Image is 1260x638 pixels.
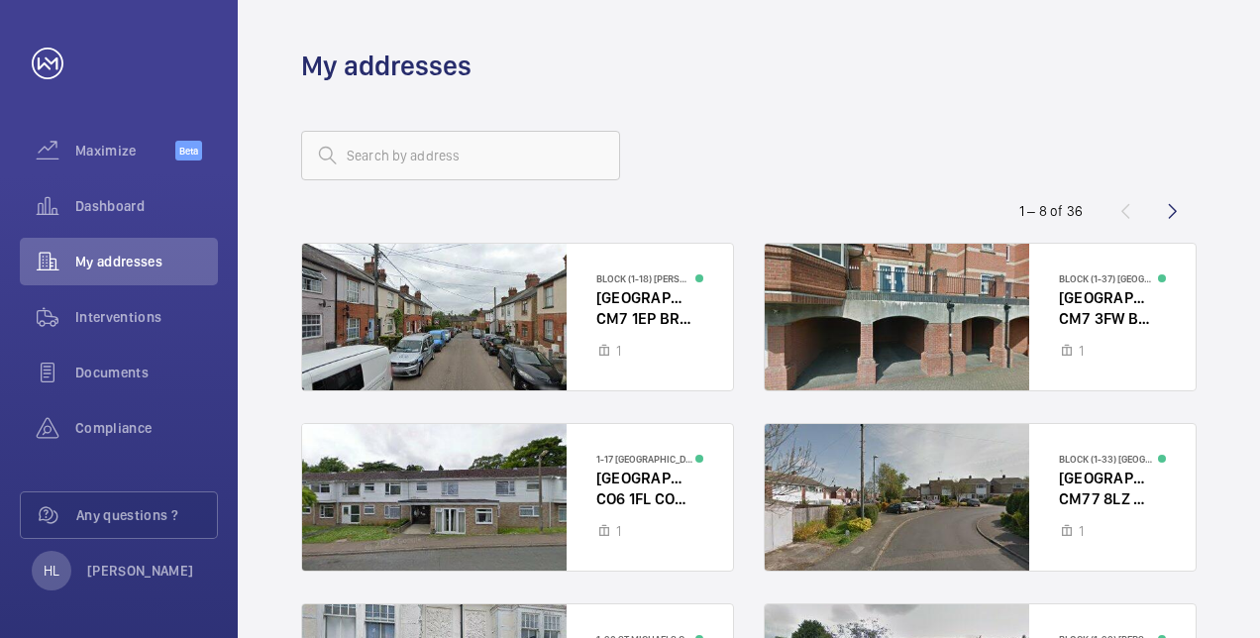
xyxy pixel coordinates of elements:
span: Beta [175,141,202,160]
h1: My addresses [301,48,472,84]
span: Maximize [75,141,175,160]
div: 1 – 8 of 36 [1019,201,1083,221]
span: Any questions ? [76,505,217,525]
p: HL [44,561,59,581]
span: Documents [75,363,218,382]
span: My addresses [75,252,218,271]
span: Dashboard [75,196,218,216]
span: Interventions [75,307,218,327]
span: Compliance [75,418,218,438]
input: Search by address [301,131,620,180]
p: [PERSON_NAME] [87,561,194,581]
